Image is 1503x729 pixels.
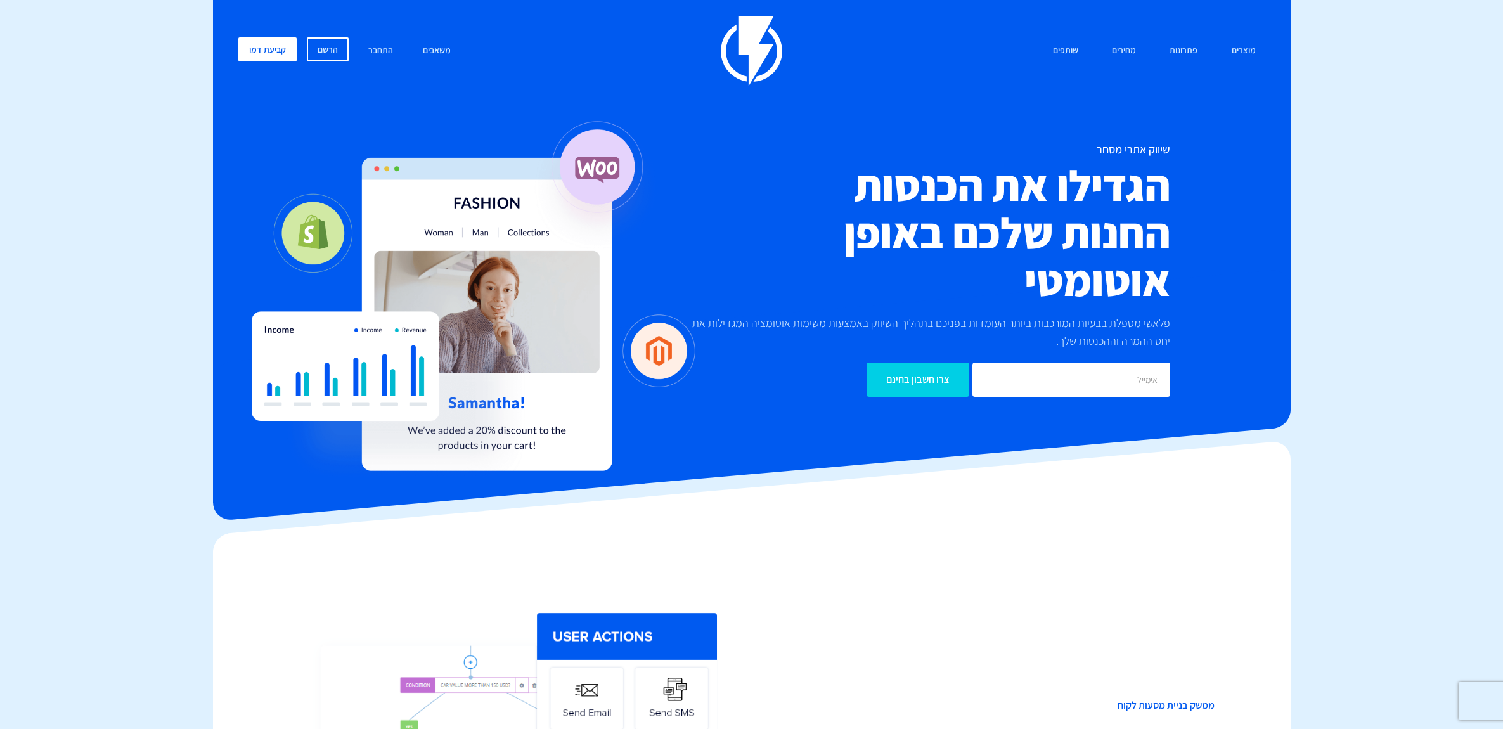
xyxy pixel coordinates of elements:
a: התחבר [359,37,403,65]
a: משאבים [413,37,460,65]
h2: הגדילו את הכנסות החנות שלכם באופן אוטומטי [676,162,1170,304]
a: קביעת דמו [238,37,297,61]
span: ממשק בניית מסעות לקוח [761,699,1215,713]
a: הרשם [307,37,349,61]
a: שותפים [1043,37,1088,65]
a: מחירים [1102,37,1145,65]
a: מוצרים [1222,37,1265,65]
input: צרו חשבון בחינם [867,363,969,397]
input: אימייל [972,363,1170,397]
a: פתרונות [1160,37,1207,65]
p: פלאשי מטפלת בבעיות המורכבות ביותר העומדות בפניכם בתהליך השיווק באמצעות משימות אוטומציה המגדילות א... [676,314,1170,350]
h1: שיווק אתרי מסחר [676,143,1170,156]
